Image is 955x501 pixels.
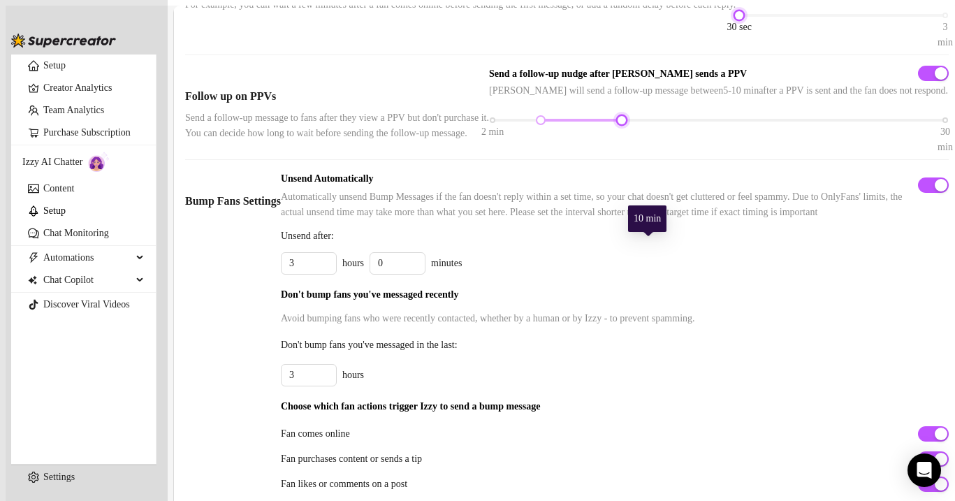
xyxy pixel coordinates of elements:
[281,337,949,353] span: Don't bump fans you've messaged in the last:
[342,256,364,271] span: hours
[43,60,66,71] a: Setup
[938,20,953,50] div: 3 min
[43,105,104,115] a: Team Analytics
[281,189,918,220] span: Automatically unsend Bump Messages if the fan doesn't reply within a set time, so your chat doesn...
[281,289,458,300] strong: Don't bump fans you've messaged recently
[43,77,145,99] a: Creator Analytics
[727,20,752,35] div: 30 sec
[907,453,941,487] div: Open Intercom Messenger
[281,228,949,244] span: Unsend after:
[281,477,407,492] span: Fan likes or comments on a post
[185,193,281,210] h5: Bump Fans Settings
[489,68,747,79] strong: Send a follow-up nudge after [PERSON_NAME] sends a PPV
[185,88,489,105] h5: Follow up on PPVs
[43,228,109,238] a: Chat Monitoring
[185,110,489,141] span: Send a follow-up message to fans after they view a PPV but don't purchase it. You can decide how ...
[281,451,422,467] span: Fan purchases content or sends a tip
[43,127,131,138] a: Purchase Subscription
[43,205,66,216] a: Setup
[43,269,132,291] span: Chat Copilot
[43,247,132,269] span: Automations
[43,183,74,194] a: Content
[489,83,949,99] span: [PERSON_NAME] will send a follow-up message between 5 - 10 min after a PPV is sent and the fan do...
[342,368,364,383] span: hours
[281,426,350,442] span: Fan comes online
[481,124,504,140] div: 2 min
[88,152,110,172] img: AI Chatter
[431,256,462,271] span: minutes
[28,252,39,263] span: thunderbolt
[281,311,949,326] span: Avoid bumping fans who were recently contacted, whether by a human or by Izzy - to prevent spamming.
[938,124,953,155] div: 30 min
[43,299,130,310] a: Discover Viral Videos
[28,275,37,285] img: Chat Copilot
[628,205,666,232] div: 10 min
[281,173,374,184] strong: Unsend Automatically
[22,154,82,170] span: Izzy AI Chatter
[281,401,541,412] strong: Choose which fan actions trigger Izzy to send a bump message
[43,472,75,482] a: Settings
[11,34,116,48] img: logo-BBDzfeDw.svg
